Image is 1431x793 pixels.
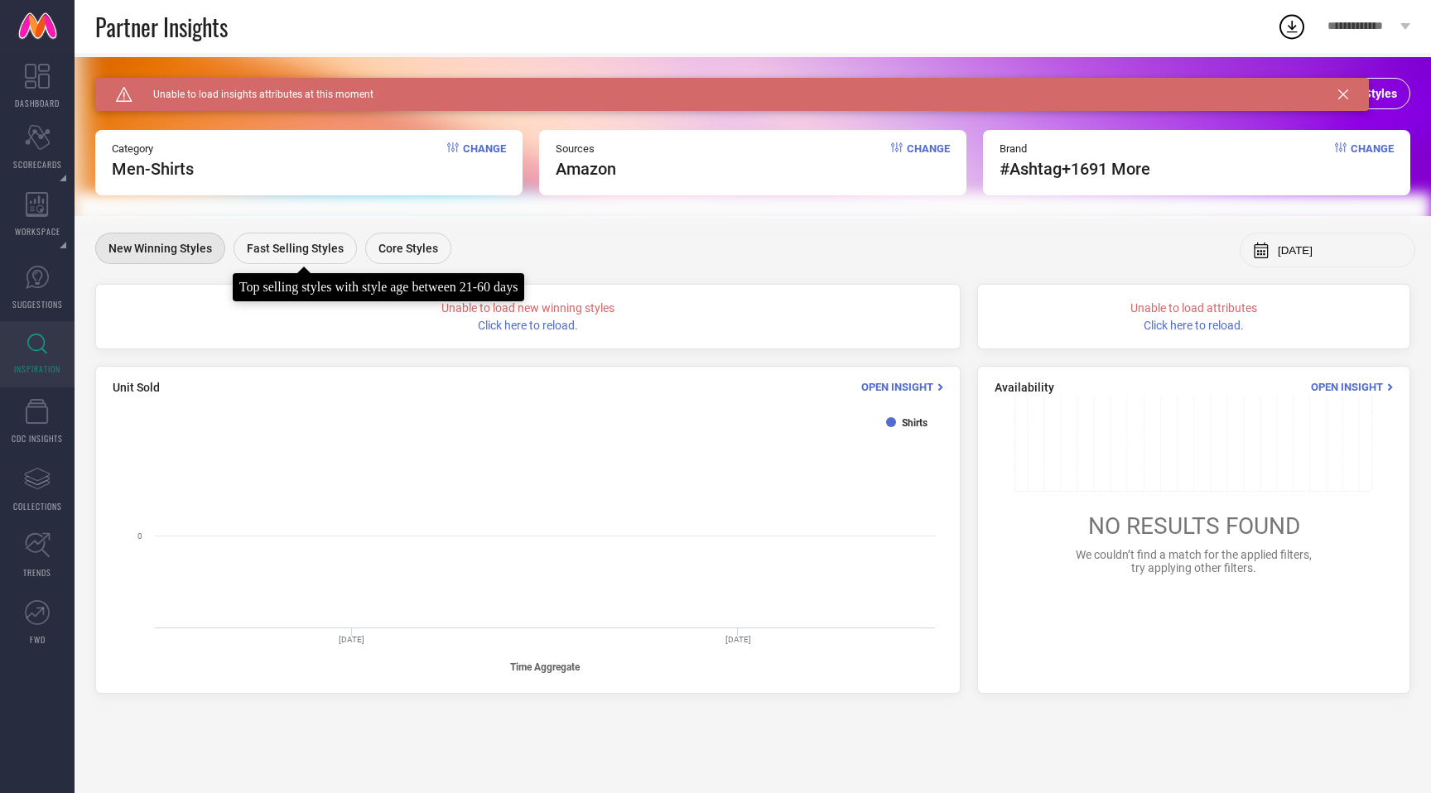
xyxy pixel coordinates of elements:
[15,97,60,109] span: DASHBOARD
[113,381,160,394] span: Unit Sold
[907,142,950,179] span: Change
[1278,244,1402,257] input: Select month
[1088,512,1300,540] span: NO RESULTS FOUND
[13,158,62,171] span: SCORECARDS
[247,242,344,255] span: Fast Selling Styles
[1076,548,1312,574] span: We couldn’t find a match for the applied filters, try applying other filters.
[510,661,581,673] tspan: Time Aggregate
[23,566,51,579] span: TRENDS
[1000,142,1150,155] span: Brand
[14,363,60,375] span: INSPIRATION
[378,242,438,255] span: Core Styles
[861,379,943,395] div: Open Insight
[556,159,616,179] span: amazon
[12,432,63,445] span: CDC INSIGHTS
[441,301,614,315] span: Unable to load new winning styles
[995,381,1054,394] span: Availability
[239,280,518,295] div: Top selling styles with style age between 21-60 days
[1311,381,1383,393] span: Open Insight
[556,142,616,155] span: Sources
[861,381,933,393] span: Open Insight
[1130,301,1257,315] span: Unable to load attributes
[1311,379,1393,395] div: Open Insight
[463,142,506,179] span: Change
[478,319,578,332] span: Click here to reload.
[112,159,194,179] span: Men-Shirts
[1277,12,1307,41] div: Open download list
[108,242,212,255] span: New Winning Styles
[902,417,927,429] text: Shirts
[13,500,62,512] span: COLLECTIONS
[1351,142,1394,179] span: Change
[1144,319,1244,332] span: Click here to reload.
[339,635,364,644] text: [DATE]
[95,10,228,44] span: Partner Insights
[132,89,373,100] span: Unable to load insights attributes at this moment
[725,635,751,644] text: [DATE]
[112,142,194,155] span: Category
[1000,159,1150,179] span: #ashtag +1691 More
[137,531,142,541] text: 0
[15,225,60,238] span: WORKSPACE
[12,298,63,310] span: SUGGESTIONS
[30,633,46,646] span: FWD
